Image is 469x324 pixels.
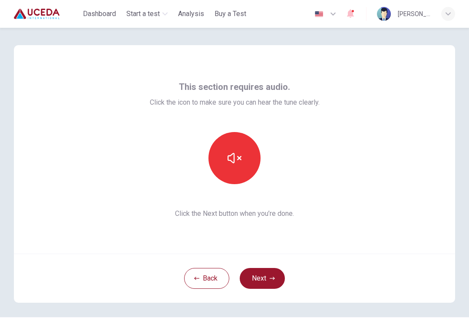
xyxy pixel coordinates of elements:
[123,6,171,22] button: Start a test
[398,9,431,19] div: [PERSON_NAME] [PERSON_NAME] [PERSON_NAME]
[178,9,204,19] span: Analysis
[377,7,391,21] img: Profile picture
[240,268,285,289] button: Next
[126,9,160,19] span: Start a test
[150,208,320,219] span: Click the Next button when you’re done.
[184,268,229,289] button: Back
[215,9,246,19] span: Buy a Test
[175,6,208,22] button: Analysis
[14,5,79,23] a: Uceda logo
[314,11,324,17] img: en
[14,5,59,23] img: Uceda logo
[83,9,116,19] span: Dashboard
[150,97,320,108] span: Click the icon to make sure you can hear the tune clearly.
[179,80,290,94] span: This section requires audio.
[211,6,250,22] button: Buy a Test
[79,6,119,22] button: Dashboard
